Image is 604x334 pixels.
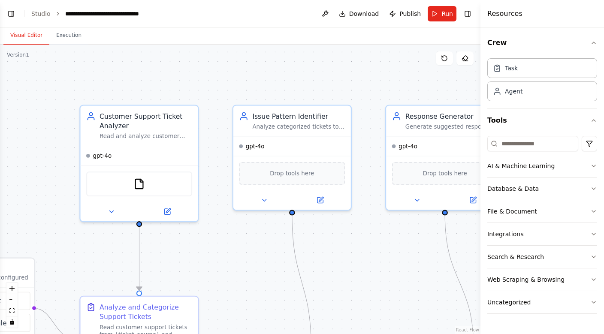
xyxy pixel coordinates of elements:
[487,55,597,108] div: Crew
[487,268,597,291] button: Web Scraping & Browsing
[405,123,498,131] div: Generate suggested responses and solutions for frequently asked questions and common issues based...
[487,200,597,223] button: File & Document
[399,9,421,18] span: Publish
[487,291,597,313] button: Uncategorized
[7,51,29,58] div: Version 1
[5,8,17,20] button: Show left sidebar
[487,31,597,55] button: Crew
[505,64,518,72] div: Task
[31,10,51,17] a: Studio
[399,142,417,150] span: gpt-4o
[100,111,192,131] div: Customer Support Ticket Analyzer
[385,105,504,211] div: Response GeneratorGenerate suggested responses and solutions for frequently asked questions and c...
[428,6,456,21] button: Run
[487,108,597,132] button: Tools
[3,27,49,45] button: Visual Editor
[487,230,523,238] div: Integrations
[349,9,379,18] span: Download
[423,169,467,178] span: Drop tools here
[49,27,88,45] button: Execution
[252,123,345,131] div: Analyze categorized tickets to identify common issues, recurring problems, and trending topics th...
[487,207,537,216] div: File & Document
[252,111,345,121] div: Issue Pattern Identifier
[134,227,144,290] g: Edge from c339b2b4-d6bb-4978-9b2c-16493fe24294 to a50ebbb8-0437-4e46-8f3c-1b2a1515a12b
[487,253,544,261] div: Search & Research
[456,328,479,332] a: React Flow attribution
[487,162,555,170] div: AI & Machine Learning
[446,195,500,206] button: Open in side panel
[31,9,139,18] nav: breadcrumb
[293,195,347,206] button: Open in side panel
[140,206,194,217] button: Open in side panel
[487,298,531,307] div: Uncategorized
[505,87,522,96] div: Agent
[487,223,597,245] button: Integrations
[6,283,18,328] div: React Flow controls
[386,6,424,21] button: Publish
[441,9,453,18] span: Run
[487,246,597,268] button: Search & Research
[487,9,522,19] h4: Resources
[462,8,474,20] button: Hide right sidebar
[79,105,199,222] div: Customer Support Ticket AnalyzerRead and analyze customer support tickets from {ticket_source}, c...
[93,152,112,159] span: gpt-4o
[133,178,145,190] img: FileReadTool
[6,316,18,328] button: toggle interactivity
[405,111,498,121] div: Response Generator
[6,305,18,316] button: fit view
[6,283,18,294] button: zoom in
[233,105,352,211] div: Issue Pattern IdentifierAnalyze categorized tickets to identify common issues, recurring problems...
[100,132,192,140] div: Read and analyze customer support tickets from {ticket_source}, categorize them by urgency level ...
[335,6,383,21] button: Download
[6,294,18,305] button: zoom out
[487,275,565,284] div: Web Scraping & Browsing
[487,132,597,321] div: Tools
[270,169,314,178] span: Drop tools here
[100,302,192,322] div: Analyze and Categorize Support Tickets
[487,155,597,177] button: AI & Machine Learning
[487,184,539,193] div: Database & Data
[487,178,597,200] button: Database & Data
[246,142,265,150] span: gpt-4o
